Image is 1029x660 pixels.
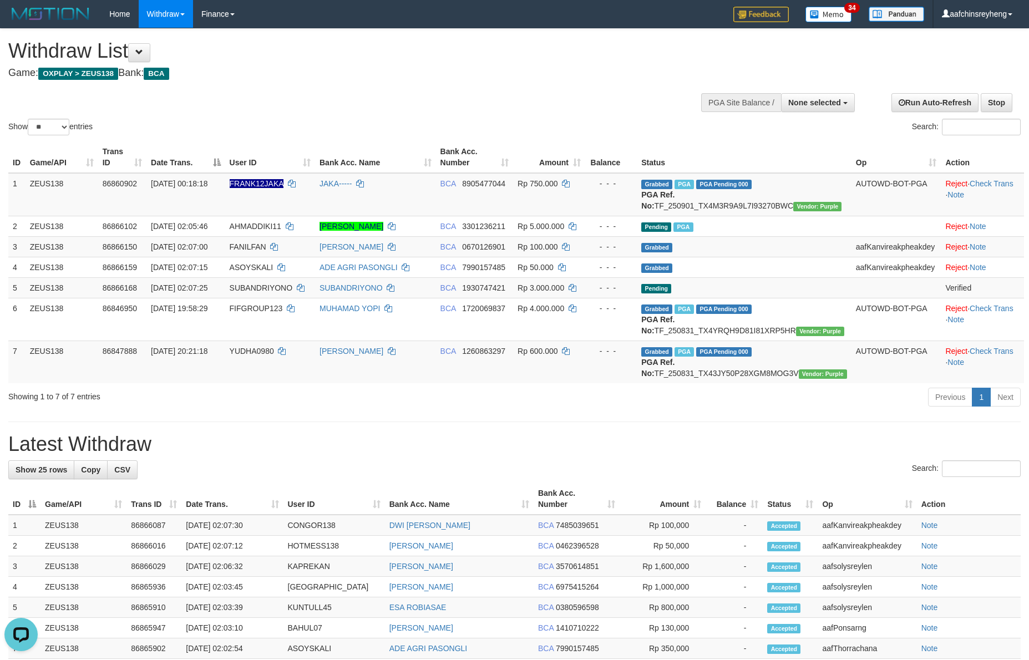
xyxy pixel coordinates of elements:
span: Copy 1260863297 to clipboard [462,347,505,356]
div: - - - [590,178,632,189]
span: BCA [440,347,456,356]
td: aafPonsarng [818,618,916,638]
td: aafsolysreylen [818,597,916,618]
th: Bank Acc. Number: activate to sort column ascending [534,483,620,515]
span: Accepted [767,583,800,592]
span: Vendor URL: https://trx4.1velocity.biz [799,369,847,379]
span: PGA Pending [696,347,752,357]
a: Note [921,623,938,632]
td: Rp 800,000 [620,597,706,618]
a: [PERSON_NAME] [389,582,453,591]
td: CONGOR138 [283,515,385,536]
a: Note [970,242,986,251]
div: - - - [590,262,632,273]
td: 3 [8,556,40,577]
a: Reject [945,347,967,356]
span: [DATE] 00:18:18 [151,179,207,188]
td: Rp 50,000 [620,536,706,556]
td: - [706,638,763,659]
td: ASOYSKALI [283,638,385,659]
a: DWI [PERSON_NAME] [389,521,470,530]
td: 86865936 [126,577,181,597]
th: ID [8,141,26,173]
th: Trans ID: activate to sort column ascending [98,141,146,173]
a: Note [947,315,964,324]
span: [DATE] 02:07:25 [151,283,207,292]
span: BCA [440,222,456,231]
td: ZEUS138 [26,298,98,341]
th: ID: activate to sort column descending [8,483,40,515]
td: ZEUS138 [26,216,98,236]
td: · · [941,298,1024,341]
span: SUBANDRIYONO [230,283,293,292]
a: Check Trans [970,347,1013,356]
td: BAHUL07 [283,618,385,638]
span: Rp 600.000 [518,347,557,356]
td: Verified [941,277,1024,298]
a: Reject [945,222,967,231]
td: HOTMESS138 [283,536,385,556]
a: Copy [74,460,108,479]
span: Accepted [767,624,800,633]
a: Note [921,521,938,530]
a: Reject [945,179,967,188]
td: 86866029 [126,556,181,577]
th: Game/API: activate to sort column ascending [26,141,98,173]
span: [DATE] 02:07:15 [151,263,207,272]
span: Grabbed [641,304,672,314]
td: - [706,556,763,577]
td: ZEUS138 [40,638,126,659]
td: aafKanvireakpheakdey [851,257,941,277]
span: Accepted [767,603,800,613]
td: 3 [8,236,26,257]
span: AHMADDIKI11 [230,222,281,231]
h4: Game: Bank: [8,68,675,79]
td: aafThorrachana [818,638,916,659]
a: ESA ROBIASAE [389,603,447,612]
span: Copy 1410710222 to clipboard [556,623,599,632]
span: Accepted [767,521,800,531]
span: YUDHA0980 [230,347,274,356]
td: TF_250831_TX43JY50P28XGM8MOG3V [637,341,851,383]
span: Marked by aafpengsreynich [673,222,693,232]
a: SUBANDRIYONO [320,283,383,292]
th: Bank Acc. Name: activate to sort column ascending [385,483,534,515]
a: Note [921,541,938,550]
th: Action [917,483,1021,515]
td: [DATE] 02:03:10 [181,618,283,638]
a: Show 25 rows [8,460,74,479]
a: Stop [981,93,1012,112]
th: Date Trans.: activate to sort column ascending [181,483,283,515]
a: Note [970,263,986,272]
td: - [706,536,763,556]
a: [PERSON_NAME] [389,623,453,632]
button: None selected [781,93,855,112]
span: Rp 3.000.000 [518,283,564,292]
span: BCA [440,283,456,292]
td: 1 [8,173,26,216]
a: Reject [945,263,967,272]
td: 5 [8,597,40,618]
td: [DATE] 02:06:32 [181,556,283,577]
td: aafKanvireakpheakdey [851,236,941,257]
span: Grabbed [641,180,672,189]
a: Note [921,603,938,612]
td: AUTOWD-BOT-PGA [851,173,941,216]
span: Copy 8905477044 to clipboard [462,179,505,188]
input: Search: [942,119,1021,135]
td: · [941,257,1024,277]
span: Grabbed [641,243,672,252]
span: Copy 1930747421 to clipboard [462,283,505,292]
span: Marked by aafnoeunsreypich [675,304,694,314]
th: Bank Acc. Number: activate to sort column ascending [436,141,514,173]
th: User ID: activate to sort column ascending [283,483,385,515]
span: Accepted [767,644,800,654]
span: BCA [538,521,554,530]
span: Copy 1720069837 to clipboard [462,304,505,313]
select: Showentries [28,119,69,135]
div: - - - [590,346,632,357]
span: BCA [538,541,554,550]
img: Button%20Memo.svg [805,7,852,22]
td: [DATE] 02:07:12 [181,536,283,556]
span: FIFGROUP123 [230,304,283,313]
